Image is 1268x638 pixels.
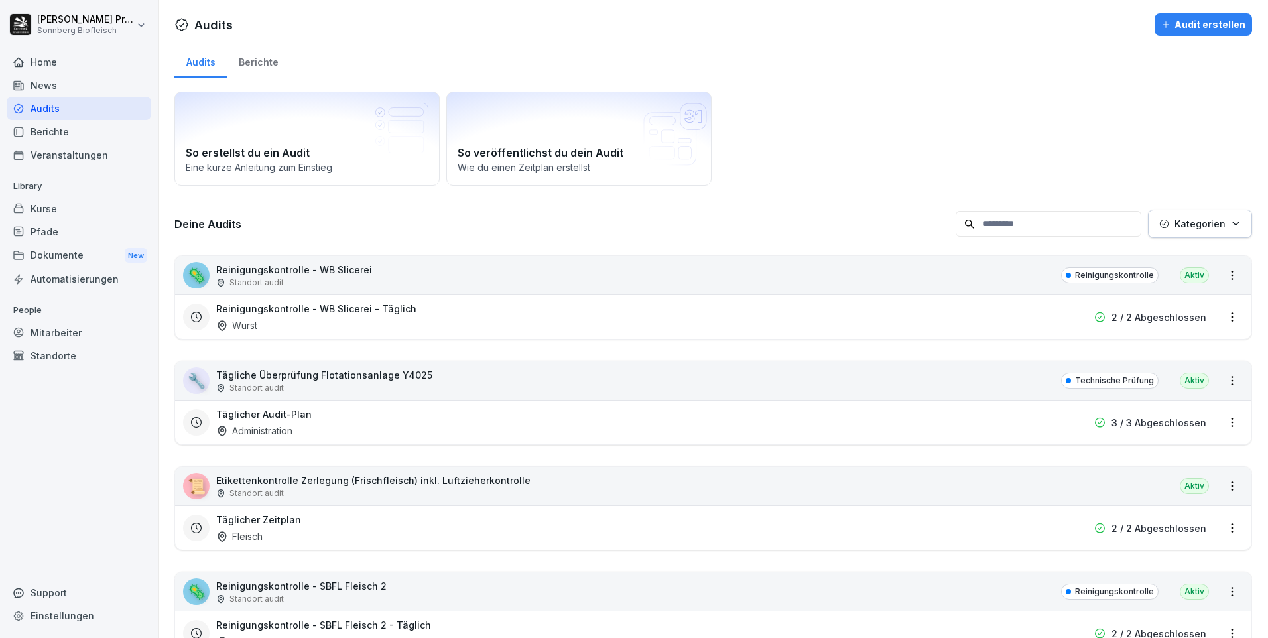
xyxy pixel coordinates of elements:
p: Reinigungskontrolle - SBFL Fleisch 2 [216,579,387,593]
p: Reinigungskontrolle [1075,586,1154,598]
p: Reinigungskontrolle - WB Slicerei [216,263,372,277]
a: News [7,74,151,97]
p: Etikettenkontrolle Zerlegung (Frischfleisch) inkl. Luftzieherkontrolle [216,474,531,487]
h2: So veröffentlichst du dein Audit [458,145,700,160]
p: People [7,300,151,321]
p: Technische Prüfung [1075,375,1154,387]
button: Audit erstellen [1155,13,1252,36]
a: Automatisierungen [7,267,151,290]
p: [PERSON_NAME] Preßlauer [37,14,134,25]
h3: Reinigungskontrolle - WB Slicerei - Täglich [216,302,416,316]
div: Aktiv [1180,478,1209,494]
p: Standort audit [229,277,284,288]
div: New [125,248,147,263]
div: Dokumente [7,243,151,268]
a: Audits [7,97,151,120]
p: Library [7,176,151,197]
h1: Audits [194,16,233,34]
a: Veranstaltungen [7,143,151,166]
h2: So erstellst du ein Audit [186,145,428,160]
div: Aktiv [1180,267,1209,283]
p: Reinigungskontrolle [1075,269,1154,281]
p: Tägliche Überprüfung Flotationsanlage Y4025 [216,368,432,382]
p: Kategorien [1174,217,1226,231]
p: Standort audit [229,487,284,499]
a: Mitarbeiter [7,321,151,344]
a: Einstellungen [7,604,151,627]
a: Berichte [227,44,290,78]
h3: Reinigungskontrolle - SBFL Fleisch 2 - Täglich [216,618,431,632]
a: Standorte [7,344,151,367]
div: Aktiv [1180,584,1209,600]
p: 2 / 2 Abgeschlossen [1111,310,1206,324]
p: Standort audit [229,382,284,394]
div: Fleisch [216,529,263,543]
p: Sonnberg Biofleisch [37,26,134,35]
div: 🔧 [183,367,210,394]
div: 🦠 [183,262,210,288]
a: Kurse [7,197,151,220]
div: Support [7,581,151,604]
a: So veröffentlichst du dein AuditWie du einen Zeitplan erstellst [446,92,712,186]
p: Eine kurze Anleitung zum Einstieg [186,160,428,174]
div: 📜 [183,473,210,499]
h3: Täglicher Audit-Plan [216,407,312,421]
p: 3 / 3 Abgeschlossen [1111,416,1206,430]
a: Home [7,50,151,74]
a: Pfade [7,220,151,243]
button: Kategorien [1148,210,1252,238]
h3: Täglicher Zeitplan [216,513,301,527]
p: Standort audit [229,593,284,605]
p: Wie du einen Zeitplan erstellst [458,160,700,174]
div: 🦠 [183,578,210,605]
a: So erstellst du ein AuditEine kurze Anleitung zum Einstieg [174,92,440,186]
a: Berichte [7,120,151,143]
h3: Deine Audits [174,217,949,231]
div: Audit erstellen [1161,17,1245,32]
div: Administration [216,424,292,438]
a: DokumenteNew [7,243,151,268]
div: Wurst [216,318,257,332]
p: 2 / 2 Abgeschlossen [1111,521,1206,535]
div: Aktiv [1180,373,1209,389]
a: Audits [174,44,227,78]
